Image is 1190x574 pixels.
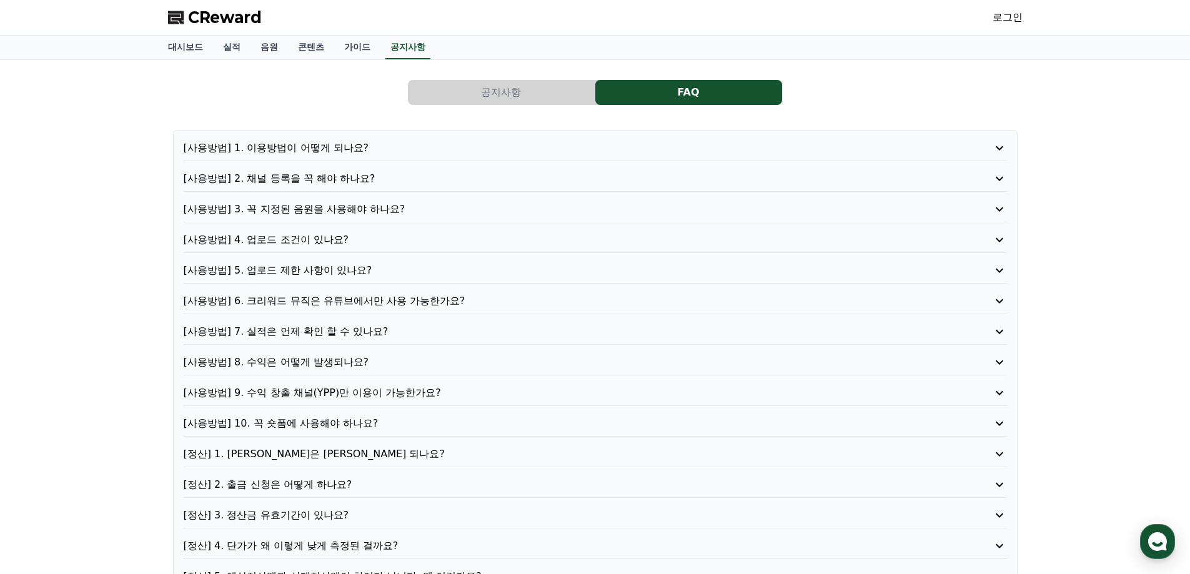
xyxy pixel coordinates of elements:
p: [사용방법] 5. 업로드 제한 사항이 있나요? [184,263,941,278]
button: [사용방법] 6. 크리워드 뮤직은 유튜브에서만 사용 가능한가요? [184,294,1007,309]
a: 대시보드 [158,36,213,59]
span: 설정 [193,415,208,425]
button: [사용방법] 4. 업로드 조건이 있나요? [184,232,1007,247]
a: 가이드 [334,36,380,59]
p: [정산] 4. 단가가 왜 이렇게 낮게 측정된 걸까요? [184,538,941,553]
p: [사용방법] 2. 채널 등록을 꼭 해야 하나요? [184,171,941,186]
p: [사용방법] 7. 실적은 언제 확인 할 수 있나요? [184,324,941,339]
a: 설정 [161,396,240,427]
a: 실적 [213,36,250,59]
button: [정산] 3. 정산금 유효기간이 있나요? [184,508,1007,523]
button: FAQ [595,80,782,105]
p: [사용방법] 10. 꼭 숏폼에 사용해야 하나요? [184,416,941,431]
button: [정산] 1. [PERSON_NAME]은 [PERSON_NAME] 되나요? [184,447,1007,462]
button: [사용방법] 1. 이용방법이 어떻게 되나요? [184,141,1007,156]
a: 공지사항 [408,80,595,105]
p: [정산] 1. [PERSON_NAME]은 [PERSON_NAME] 되나요? [184,447,941,462]
button: [사용방법] 9. 수익 창출 채널(YPP)만 이용이 가능한가요? [184,385,1007,400]
a: 공지사항 [385,36,430,59]
p: [정산] 2. 출금 신청은 어떻게 하나요? [184,477,941,492]
button: [사용방법] 3. 꼭 지정된 음원을 사용해야 하나요? [184,202,1007,217]
span: 대화 [114,415,129,425]
a: 대화 [82,396,161,427]
a: FAQ [595,80,783,105]
button: [사용방법] 10. 꼭 숏폼에 사용해야 하나요? [184,416,1007,431]
p: [사용방법] 4. 업로드 조건이 있나요? [184,232,941,247]
button: [사용방법] 8. 수익은 어떻게 발생되나요? [184,355,1007,370]
button: [사용방법] 7. 실적은 언제 확인 할 수 있나요? [184,324,1007,339]
span: CReward [188,7,262,27]
button: [정산] 4. 단가가 왜 이렇게 낮게 측정된 걸까요? [184,538,1007,553]
a: 로그인 [993,10,1023,25]
a: 홈 [4,396,82,427]
p: [정산] 3. 정산금 유효기간이 있나요? [184,508,941,523]
button: [사용방법] 5. 업로드 제한 사항이 있나요? [184,263,1007,278]
button: [사용방법] 2. 채널 등록을 꼭 해야 하나요? [184,171,1007,186]
p: [사용방법] 8. 수익은 어떻게 발생되나요? [184,355,941,370]
a: 콘텐츠 [288,36,334,59]
a: 음원 [250,36,288,59]
a: CReward [168,7,262,27]
span: 홈 [39,415,47,425]
button: 공지사항 [408,80,595,105]
p: [사용방법] 9. 수익 창출 채널(YPP)만 이용이 가능한가요? [184,385,941,400]
p: [사용방법] 6. 크리워드 뮤직은 유튜브에서만 사용 가능한가요? [184,294,941,309]
p: [사용방법] 3. 꼭 지정된 음원을 사용해야 하나요? [184,202,941,217]
p: [사용방법] 1. 이용방법이 어떻게 되나요? [184,141,941,156]
button: [정산] 2. 출금 신청은 어떻게 하나요? [184,477,1007,492]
